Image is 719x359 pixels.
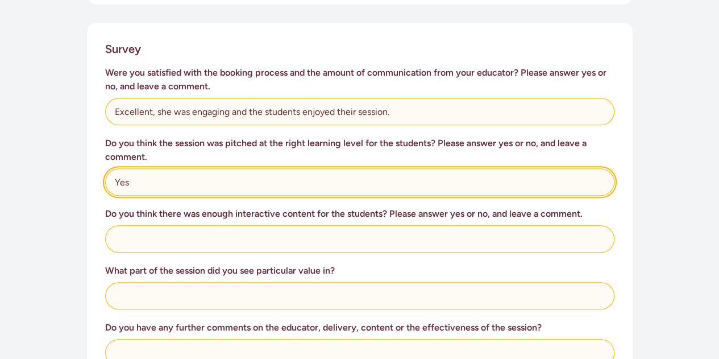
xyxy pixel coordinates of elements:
[105,321,614,335] h3: Do you have any further comments on the educator, delivery, content or the effectiveness of the s...
[105,207,614,221] h3: Do you think there was enough interactive content for the students? Please answer yes or no, and ...
[105,137,614,164] h3: Do you think the session was pitched at the right learning level for the students? Please answer ...
[105,66,614,93] h3: Were you satisfied with the booking process and the amount of communication from your educator? P...
[105,41,141,57] h2: Survey
[105,264,614,278] h3: What part of the session did you see particular value in?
